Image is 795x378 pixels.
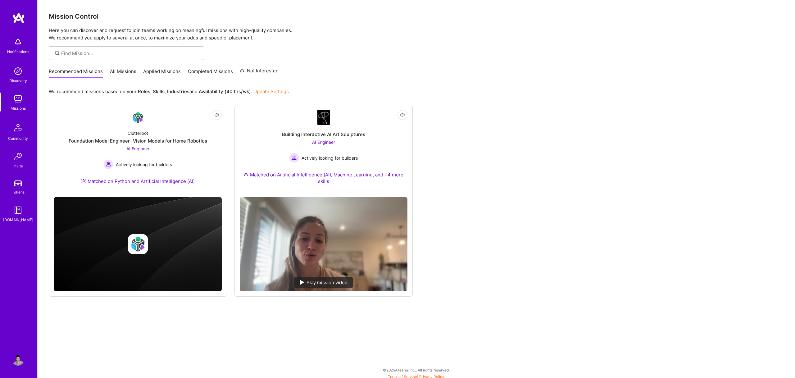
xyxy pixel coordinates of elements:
[12,150,24,163] img: Invite
[289,153,299,163] img: Actively looking for builders
[12,353,24,366] img: User Avatar
[188,68,233,78] a: Completed Missions
[12,93,24,105] img: teamwork
[143,68,181,78] a: Applied Missions
[11,105,26,112] div: Missions
[13,163,23,169] div: Invite
[7,48,29,55] div: Notifications
[103,159,113,169] img: Actively looking for builders
[199,89,251,94] b: Availability (40 hrs/wk)
[282,131,365,138] div: Building Interactive AI Art Sculptures
[9,77,27,84] div: Discovery
[81,178,195,184] div: Matched on Python and Artificial Intelligence (AI)
[11,120,25,135] img: Community
[153,89,165,94] b: Skills
[49,88,289,95] p: We recommend missions based on your , , and .
[302,155,358,161] span: Actively looking for builders
[37,362,795,378] div: © 2025 ATeams Inc., All rights reserved.
[69,138,207,144] div: Foundation Model Engineer -Vision Models for Home Robotics
[400,112,405,117] i: icon EyeClosed
[312,139,335,145] span: AI Engineer
[128,130,148,136] div: Clutterbot
[243,172,248,177] img: Ateam Purple Icon
[240,110,407,192] a: Company LogoBuilding Interactive AI Art SculpturesAI Engineer Actively looking for buildersActive...
[128,234,148,254] img: Company logo
[12,12,25,24] img: logo
[116,161,172,168] span: Actively looking for builders
[126,146,149,151] span: AI Engineer
[81,178,86,183] img: Ateam Purple Icon
[12,189,25,195] div: Tokens
[12,204,24,216] img: guide book
[253,89,289,94] a: Update Settings
[167,89,189,94] b: Industries
[8,135,28,142] div: Community
[240,171,407,184] div: Matched on Artificial Intelligence (AI), Machine Learning, and +4 more skills
[317,110,330,125] img: Company Logo
[240,67,279,78] a: Not Interested
[294,277,353,288] div: Play mission video
[14,180,22,186] img: tokens
[49,27,784,42] p: Here you can discover and request to join teams working on meaningful missions with high-quality ...
[3,216,33,223] div: [DOMAIN_NAME]
[130,110,145,125] img: Company Logo
[61,50,199,57] input: Find Mission...
[12,36,24,48] img: bell
[54,197,222,292] img: cover
[10,353,26,366] a: User Avatar
[214,112,219,117] i: icon EyeClosed
[54,110,222,192] a: Company LogoClutterbotFoundation Model Engineer -Vision Models for Home RoboticsAI Engineer Activ...
[12,65,24,77] img: discovery
[300,280,304,285] img: play
[49,12,784,20] h3: Mission Control
[240,197,407,291] img: No Mission
[54,50,61,57] i: icon SearchGrey
[49,68,103,78] a: Recommended Missions
[138,89,150,94] b: Roles
[110,68,136,78] a: All Missions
